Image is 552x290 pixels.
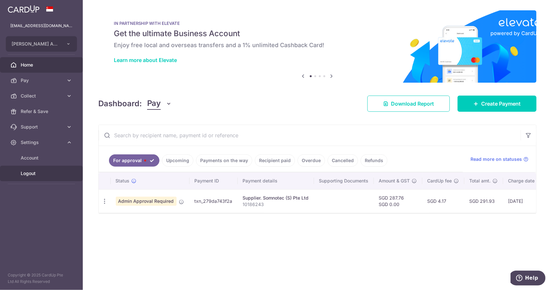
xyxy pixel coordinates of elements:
img: Renovation banner [98,10,536,83]
span: Collect [21,93,63,99]
span: Home [21,62,63,68]
a: Payments on the way [196,154,252,167]
p: [EMAIL_ADDRESS][DOMAIN_NAME] [10,23,72,29]
a: Upcoming [162,154,193,167]
span: Admin Approval Required [116,197,177,206]
th: Payment details [238,172,314,189]
span: Charge date [508,178,535,184]
span: Settings [21,139,63,146]
th: Payment ID [189,172,238,189]
a: Cancelled [328,154,358,167]
span: Account [21,155,63,161]
a: Refunds [361,154,387,167]
span: Refer & Save [21,108,63,115]
span: Support [21,124,63,130]
img: CardUp [8,5,39,13]
input: Search by recipient name, payment id or reference [99,125,521,146]
button: Pay [147,98,172,110]
a: Create Payment [458,96,536,112]
iframe: Opens a widget where you can find more information [511,271,546,287]
td: SGD 291.93 [464,189,503,213]
span: CardUp fee [428,178,452,184]
td: SGD 287.76 SGD 0.00 [374,189,422,213]
span: Total amt. [470,178,491,184]
span: Pay [21,77,63,84]
a: Overdue [298,154,325,167]
span: Status [116,178,130,184]
td: txn_279da743f2a [189,189,238,213]
th: Supporting Documents [314,172,374,189]
span: Logout [21,170,63,177]
a: Read more on statuses [471,156,528,162]
button: [PERSON_NAME] Anaesthetic Practice [6,36,77,52]
h6: Enjoy free local and overseas transfers and a 1% unlimited Cashback Card! [114,41,521,49]
a: Recipient paid [255,154,295,167]
span: Read more on statuses [471,156,522,162]
p: IN PARTNERSHIP WITH ELEVATE [114,21,521,26]
span: Create Payment [481,100,521,108]
td: SGD 4.17 [422,189,464,213]
span: Pay [147,98,161,110]
td: [DATE] [503,189,547,213]
span: Download Report [391,100,434,108]
a: For approval [109,154,159,167]
span: Amount & GST [379,178,410,184]
h4: Dashboard: [98,98,142,109]
p: 10186243 [243,201,309,208]
div: Supplier. Somnotec (S) Pte Ltd [243,195,309,201]
span: [PERSON_NAME] Anaesthetic Practice [12,41,60,47]
a: Download Report [367,96,450,112]
a: Learn more about Elevate [114,57,177,63]
h5: Get the ultimate Business Account [114,28,521,39]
